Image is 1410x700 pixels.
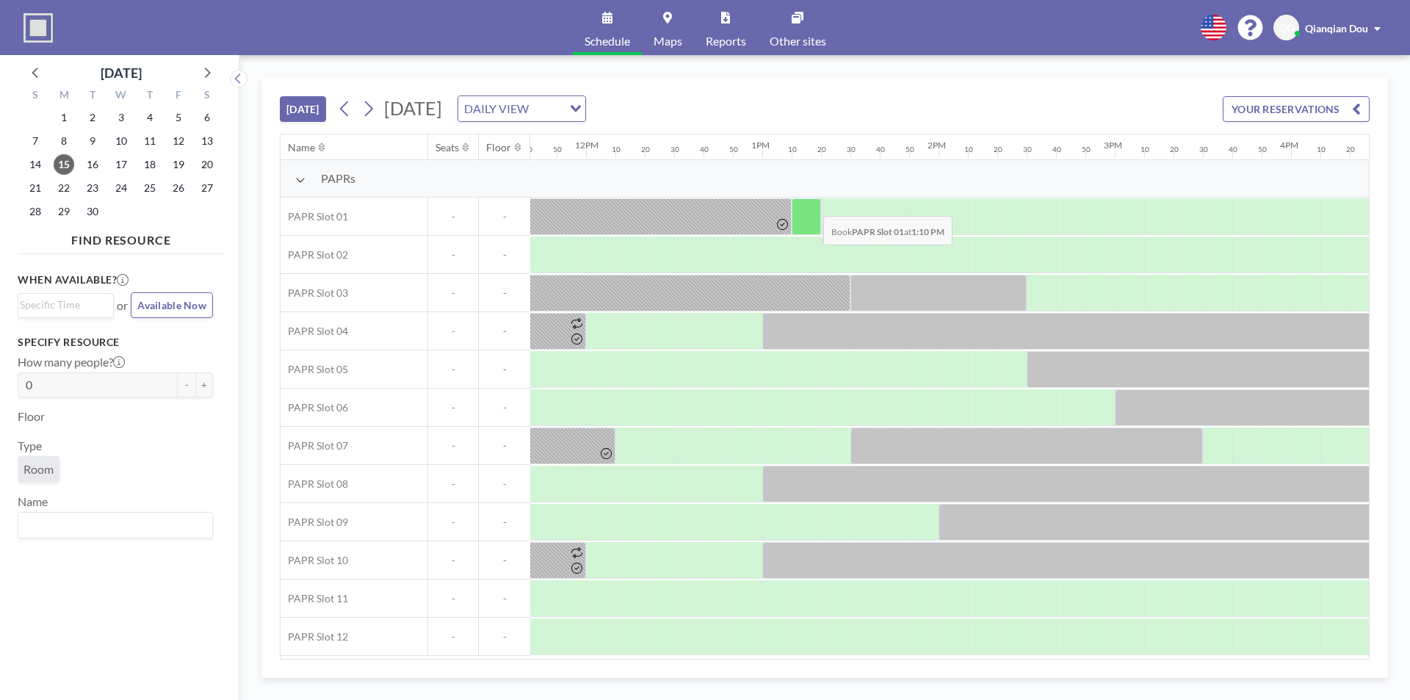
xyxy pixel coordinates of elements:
[1170,145,1179,154] div: 20
[54,131,74,151] span: Monday, September 8, 2025
[50,87,79,106] div: M
[321,171,355,186] span: PAPRs
[82,201,103,222] span: Tuesday, September 30, 2025
[140,178,160,198] span: Thursday, September 25, 2025
[111,131,131,151] span: Wednesday, September 10, 2025
[131,292,213,318] button: Available Now
[281,248,348,261] span: PAPR Slot 02
[107,87,136,106] div: W
[18,227,225,248] h4: FIND RESOURCE
[1199,145,1208,154] div: 30
[25,154,46,175] span: Sunday, September 14, 2025
[25,131,46,151] span: Sunday, September 7, 2025
[1258,145,1267,154] div: 50
[79,87,107,106] div: T
[654,35,682,47] span: Maps
[281,325,348,338] span: PAPR Slot 04
[751,140,770,151] div: 1PM
[852,226,904,237] b: PAPR Slot 01
[428,363,478,376] span: -
[23,13,53,43] img: organization-logo
[164,87,192,106] div: F
[280,96,326,122] button: [DATE]
[670,145,679,154] div: 30
[729,145,738,154] div: 50
[111,154,131,175] span: Wednesday, September 17, 2025
[847,145,856,154] div: 30
[479,630,530,643] span: -
[1317,145,1326,154] div: 10
[1082,145,1091,154] div: 50
[21,87,50,106] div: S
[1229,145,1237,154] div: 40
[553,145,562,154] div: 50
[1305,22,1368,35] span: Qianqian Dou
[18,355,125,369] label: How many people?
[140,107,160,128] span: Thursday, September 4, 2025
[612,145,621,154] div: 10
[1280,140,1298,151] div: 4PM
[876,145,885,154] div: 40
[479,439,530,452] span: -
[281,554,348,567] span: PAPR Slot 10
[1140,145,1149,154] div: 10
[428,516,478,529] span: -
[428,210,478,223] span: -
[117,298,128,313] span: or
[641,145,650,154] div: 20
[428,592,478,605] span: -
[25,178,46,198] span: Sunday, September 21, 2025
[428,401,478,414] span: -
[82,107,103,128] span: Tuesday, September 2, 2025
[479,477,530,491] span: -
[964,145,973,154] div: 10
[168,107,189,128] span: Friday, September 5, 2025
[479,363,530,376] span: -
[1104,140,1122,151] div: 3PM
[281,363,348,376] span: PAPR Slot 05
[178,372,195,397] button: -
[1223,96,1370,122] button: YOUR RESERVATIONS
[192,87,221,106] div: S
[135,87,164,106] div: T
[18,439,42,453] label: Type
[281,630,348,643] span: PAPR Slot 12
[486,141,511,154] div: Floor
[384,97,442,119] span: [DATE]
[281,477,348,491] span: PAPR Slot 08
[195,372,213,397] button: +
[585,35,630,47] span: Schedule
[197,178,217,198] span: Saturday, September 27, 2025
[281,592,348,605] span: PAPR Slot 11
[101,62,142,83] div: [DATE]
[111,107,131,128] span: Wednesday, September 3, 2025
[458,96,585,121] div: Search for option
[1279,21,1294,35] span: QD
[140,131,160,151] span: Thursday, September 11, 2025
[788,145,797,154] div: 10
[281,286,348,300] span: PAPR Slot 03
[575,140,599,151] div: 12PM
[533,99,561,118] input: Search for option
[82,131,103,151] span: Tuesday, September 9, 2025
[1023,145,1032,154] div: 30
[479,286,530,300] span: -
[20,297,105,313] input: Search for option
[18,409,45,424] label: Floor
[428,554,478,567] span: -
[197,154,217,175] span: Saturday, September 20, 2025
[428,325,478,338] span: -
[435,141,459,154] div: Seats
[428,477,478,491] span: -
[770,35,826,47] span: Other sites
[905,145,914,154] div: 50
[479,210,530,223] span: -
[281,401,348,414] span: PAPR Slot 06
[25,201,46,222] span: Sunday, September 28, 2025
[817,145,826,154] div: 20
[18,494,48,509] label: Name
[428,248,478,261] span: -
[706,35,746,47] span: Reports
[82,154,103,175] span: Tuesday, September 16, 2025
[111,178,131,198] span: Wednesday, September 24, 2025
